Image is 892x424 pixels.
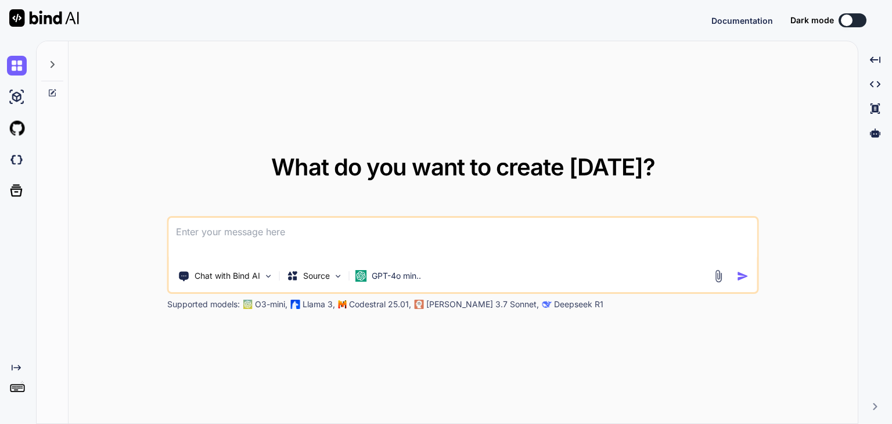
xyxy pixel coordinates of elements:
[737,270,749,282] img: icon
[339,300,347,308] img: Mistral-AI
[271,153,655,181] span: What do you want to create [DATE]?
[372,270,421,282] p: GPT-4o min..
[264,271,274,281] img: Pick Tools
[7,87,27,107] img: ai-studio
[426,299,539,310] p: [PERSON_NAME] 3.7 Sonnet,
[255,299,287,310] p: O3-mini,
[333,271,343,281] img: Pick Models
[167,299,240,310] p: Supported models:
[712,270,725,283] img: attachment
[790,15,834,26] span: Dark mode
[303,270,330,282] p: Source
[554,299,603,310] p: Deepseek R1
[243,300,253,309] img: GPT-4
[9,9,79,27] img: Bind AI
[349,299,411,310] p: Codestral 25.01,
[7,150,27,170] img: darkCloudIdeIcon
[711,16,773,26] span: Documentation
[303,299,335,310] p: Llama 3,
[7,56,27,76] img: chat
[7,118,27,138] img: githubLight
[542,300,552,309] img: claude
[291,300,300,309] img: Llama2
[195,270,260,282] p: Chat with Bind AI
[415,300,424,309] img: claude
[355,270,367,282] img: GPT-4o mini
[711,15,773,27] button: Documentation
